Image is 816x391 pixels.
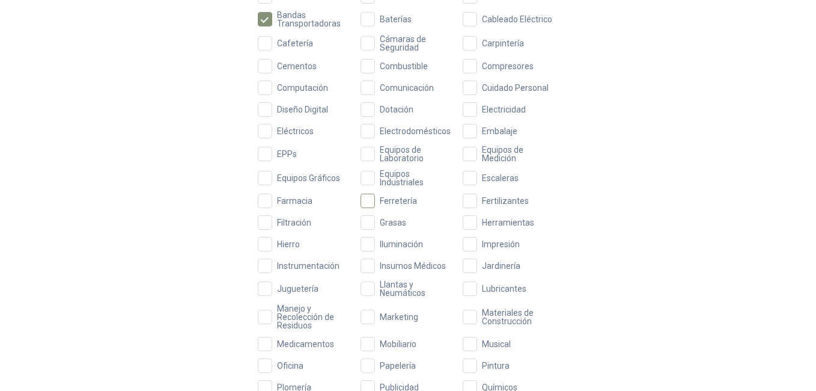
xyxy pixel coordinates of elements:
span: Mobiliario [375,340,421,348]
span: Comunicación [375,84,439,92]
span: Cuidado Personal [477,84,553,92]
span: Cámaras de Seguridad [375,35,456,52]
span: Computación [272,84,333,92]
span: EPPs [272,150,302,158]
span: Cableado Eléctrico [477,15,557,23]
span: Eléctricos [272,127,318,135]
span: Compresores [477,62,538,70]
span: Electrodomésticos [375,127,455,135]
span: Farmacia [272,197,317,205]
span: Oficina [272,362,308,370]
span: Equipos Gráficos [272,174,345,182]
span: Electricidad [477,105,531,114]
span: Pintura [477,362,514,370]
span: Baterías [375,15,416,23]
span: Equipos de Laboratorio [375,146,456,162]
span: Fertilizantes [477,197,534,205]
span: Combustible [375,62,433,70]
span: Hierro [272,240,305,248]
span: Ferretería [375,197,422,205]
span: Cafetería [272,39,318,48]
span: Herramientas [477,218,539,227]
span: Materiales de Construcción [477,309,558,325]
span: Equipos Industriales [375,170,456,186]
span: Jardinería [477,262,525,270]
span: Musical [477,340,516,348]
span: Cementos [272,62,321,70]
span: Manejo y Recolección de Residuos [272,304,353,330]
span: Dotación [375,105,418,114]
span: Insumos Médicos [375,262,451,270]
span: Lubricantes [477,285,531,293]
span: Llantas y Neumáticos [375,280,456,297]
span: Escaleras [477,174,523,182]
span: Impresión [477,240,525,248]
span: Bandas Transportadoras [272,11,353,28]
span: Embalaje [477,127,522,135]
span: Equipos de Medición [477,146,558,162]
span: Grasas [375,218,411,227]
span: Instrumentación [272,262,344,270]
span: Papelería [375,362,421,370]
span: Filtración [272,218,316,227]
span: Marketing [375,313,423,321]
span: Iluminación [375,240,428,248]
span: Medicamentos [272,340,339,348]
span: Juguetería [272,285,323,293]
span: Diseño Digital [272,105,333,114]
span: Carpintería [477,39,529,48]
